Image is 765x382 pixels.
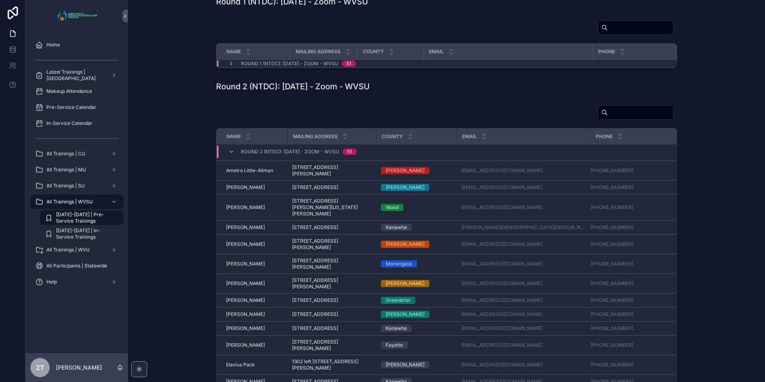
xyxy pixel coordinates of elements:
[46,88,92,94] span: Makeup Attendance
[30,275,123,289] a: Help
[381,342,452,349] a: Fayette
[292,297,371,304] a: [STREET_ADDRESS]
[292,297,338,304] span: [STREET_ADDRESS]
[292,198,371,217] a: [STREET_ADDRESS][PERSON_NAME][US_STATE][PERSON_NAME]
[461,311,585,318] a: [EMAIL_ADDRESS][DOMAIN_NAME]
[30,116,123,131] a: In-Service Calendar
[36,363,44,372] span: ZT
[386,280,425,287] div: [PERSON_NAME]
[292,311,338,318] span: [STREET_ADDRESS]
[461,325,543,332] a: [EMAIL_ADDRESS][DOMAIN_NAME]
[292,325,338,332] span: [STREET_ADDRESS]
[30,100,123,115] a: Pre-Service Calendar
[226,280,265,287] span: [PERSON_NAME]
[461,167,543,174] a: [EMAIL_ADDRESS][DOMAIN_NAME]
[226,224,282,231] a: [PERSON_NAME]
[591,204,633,211] a: [PHONE_NUMBER]
[241,149,339,155] span: Round 2 (NTDC): [DATE] - Zoom - WVSU
[386,260,412,267] div: Monongalia
[461,261,543,267] a: [EMAIL_ADDRESS][DOMAIN_NAME]
[292,311,371,318] a: [STREET_ADDRESS]
[381,280,452,287] a: [PERSON_NAME]
[293,133,338,140] span: Mailing Address
[381,311,452,318] a: [PERSON_NAME]
[56,227,115,240] span: [DATE]-[DATE] | In-Service Trainings
[591,224,679,231] a: [PHONE_NUMBER]
[461,362,543,368] a: [EMAIL_ADDRESS][DOMAIN_NAME]
[46,279,57,285] span: Help
[591,342,679,348] a: [PHONE_NUMBER]
[381,184,452,191] a: [PERSON_NAME]
[226,261,265,267] span: [PERSON_NAME]
[46,263,107,269] span: All Participants | Statewide
[386,325,407,332] div: Kanawha
[591,342,633,348] a: [PHONE_NUMBER]
[292,277,371,290] span: [STREET_ADDRESS][PERSON_NAME]
[461,261,585,267] a: [EMAIL_ADDRESS][DOMAIN_NAME]
[461,184,585,191] a: [EMAIL_ADDRESS][DOMAIN_NAME]
[292,358,371,371] a: 1302 left [STREET_ADDRESS][PERSON_NAME]
[226,342,282,348] a: [PERSON_NAME]
[461,241,543,247] a: [EMAIL_ADDRESS][DOMAIN_NAME]
[429,48,444,55] span: Email
[30,38,123,52] a: Home
[598,48,615,55] span: Phone
[226,297,265,304] span: [PERSON_NAME]
[461,342,543,348] a: [EMAIL_ADDRESS][DOMAIN_NAME]
[46,199,93,205] span: All Trainings | WVSU
[46,151,85,157] span: All Trainings | CU
[591,167,633,174] a: [PHONE_NUMBER]
[30,195,123,209] a: All Trainings | WVSU
[30,243,123,257] a: All Trainings | WVU
[591,224,633,231] a: [PHONE_NUMBER]
[381,260,452,267] a: Monongalia
[461,311,543,318] a: [EMAIL_ADDRESS][DOMAIN_NAME]
[381,204,452,211] a: Wood
[591,280,633,287] a: [PHONE_NUMBER]
[381,241,452,248] a: [PERSON_NAME]
[461,167,585,174] a: [EMAIL_ADDRESS][DOMAIN_NAME]
[292,164,371,177] a: [STREET_ADDRESS][PERSON_NAME]
[591,280,679,287] a: [PHONE_NUMBER]
[226,167,273,174] span: Ametro Little-Allman
[292,224,338,231] span: [STREET_ADDRESS]
[591,204,679,211] a: [PHONE_NUMBER]
[241,60,338,67] span: Round 1 (NTDC): [DATE] - Zoom - WVSU
[381,325,452,332] a: Kanawha
[226,133,241,140] span: Name
[226,311,265,318] span: [PERSON_NAME]
[382,133,403,140] span: County
[292,184,371,191] a: [STREET_ADDRESS]
[386,361,425,368] div: [PERSON_NAME]
[30,179,123,193] a: All Trainings | SU
[381,297,452,304] a: Greenbrier
[461,184,543,191] a: [EMAIL_ADDRESS][DOMAIN_NAME]
[226,311,282,318] a: [PERSON_NAME]
[591,167,679,174] a: [PHONE_NUMBER]
[292,224,371,231] a: [STREET_ADDRESS]
[461,204,585,211] a: [EMAIL_ADDRESS][DOMAIN_NAME]
[226,280,282,287] a: [PERSON_NAME]
[591,241,633,247] a: [PHONE_NUMBER]
[461,325,585,332] a: [EMAIL_ADDRESS][DOMAIN_NAME]
[591,261,633,267] a: [PHONE_NUMBER]
[30,147,123,161] a: All Trainings | CU
[46,42,60,48] span: Home
[30,259,123,273] a: All Participants | Statewide
[216,81,370,92] h1: Round 2 (NTDC): [DATE] - Zoom - WVSU
[591,311,679,318] a: [PHONE_NUMBER]
[30,68,123,82] a: Latest Trainings | [GEOGRAPHIC_DATA]
[591,325,679,332] a: [PHONE_NUMBER]
[226,342,265,348] span: [PERSON_NAME]
[226,241,282,247] a: [PERSON_NAME]
[591,362,679,368] a: [PHONE_NUMBER]
[226,325,265,332] span: [PERSON_NAME]
[591,184,679,191] a: [PHONE_NUMBER]
[386,342,403,349] div: Fayette
[46,104,96,111] span: Pre-Service Calendar
[40,227,123,241] a: [DATE]-[DATE] | In-Service Trainings
[226,297,282,304] a: [PERSON_NAME]
[381,167,452,174] a: [PERSON_NAME]
[292,257,371,270] a: [STREET_ADDRESS][PERSON_NAME]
